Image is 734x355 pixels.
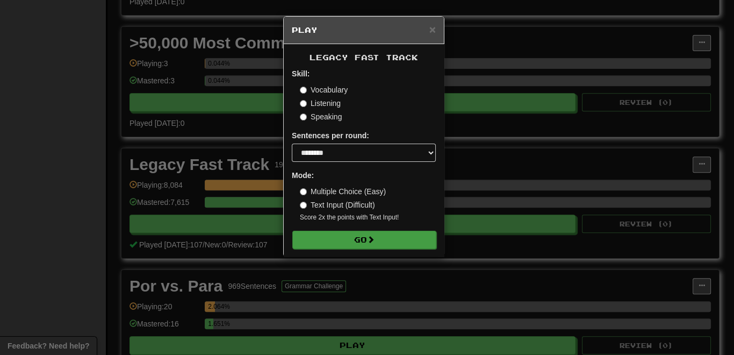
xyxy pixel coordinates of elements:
[292,25,436,35] h5: Play
[300,188,307,195] input: Multiple Choice (Easy)
[300,213,436,222] small: Score 2x the points with Text Input !
[310,53,418,62] span: Legacy Fast Track
[429,23,436,35] span: ×
[300,111,342,122] label: Speaking
[300,84,348,95] label: Vocabulary
[429,24,436,35] button: Close
[300,186,386,197] label: Multiple Choice (Easy)
[292,69,310,78] strong: Skill:
[300,113,307,120] input: Speaking
[300,200,375,210] label: Text Input (Difficult)
[300,202,307,209] input: Text Input (Difficult)
[292,171,314,180] strong: Mode:
[292,130,369,141] label: Sentences per round:
[292,231,436,249] button: Go
[300,98,341,109] label: Listening
[300,87,307,94] input: Vocabulary
[300,100,307,107] input: Listening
